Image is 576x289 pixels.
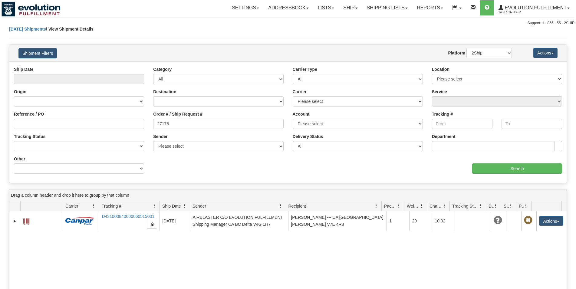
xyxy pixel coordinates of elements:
span: Delivery Status [489,203,494,209]
input: Search [472,163,562,174]
label: Ship Date [14,66,34,72]
span: 1488 / CA User [499,9,544,15]
label: Destination [153,89,176,95]
a: Pickup Status filter column settings [521,201,531,211]
label: Carrier Type [293,66,317,72]
button: Copy to clipboard [147,220,157,229]
a: Carrier filter column settings [89,201,99,211]
a: Expand [12,218,18,224]
a: D431000840000060515001 [102,214,154,219]
button: Shipment Filters [18,48,57,58]
span: Pickup Status [519,203,524,209]
button: Actions [539,216,563,226]
label: Delivery Status [293,133,323,140]
td: 1 [387,211,409,231]
label: Tracking Status [14,133,45,140]
label: Carrier [293,89,307,95]
a: Recipient filter column settings [371,201,381,211]
a: Sender filter column settings [275,201,286,211]
a: Tracking Status filter column settings [476,201,486,211]
a: Evolution Fulfillment 1488 / CA User [494,0,574,15]
label: Department [432,133,456,140]
a: Packages filter column settings [394,201,404,211]
span: Shipment Issues [504,203,509,209]
label: Category [153,66,172,72]
span: Tracking # [102,203,121,209]
span: Pickup Not Assigned [524,216,532,225]
label: Tracking # [432,111,453,117]
input: From [432,119,492,129]
span: Weight [407,203,420,209]
a: Label [23,216,29,225]
span: Evolution Fulfillment [503,5,567,10]
a: Delivery Status filter column settings [491,201,501,211]
label: Sender [153,133,167,140]
span: Unknown [494,216,502,225]
td: [PERSON_NAME] --- CA [GEOGRAPHIC_DATA][PERSON_NAME] V7E 4R8 [288,211,387,231]
td: 10.02 [432,211,455,231]
a: Ship Date filter column settings [179,201,190,211]
span: Sender [193,203,206,209]
label: Reference / PO [14,111,44,117]
label: Order # / Ship Request # [153,111,202,117]
span: Packages [384,203,397,209]
a: Lists [313,0,339,15]
span: Recipient [288,203,306,209]
label: Platform [448,50,465,56]
a: Charge filter column settings [439,201,449,211]
span: Ship Date [162,203,181,209]
button: Actions [533,48,558,58]
a: [DATE] Shipments [9,27,46,31]
label: Other [14,156,25,162]
div: Support: 1 - 855 - 55 - 2SHIP [2,21,574,26]
td: 29 [409,211,432,231]
label: Location [432,66,449,72]
label: Origin [14,89,26,95]
label: Account [293,111,310,117]
td: [DATE] [160,211,190,231]
a: Shipping lists [362,0,412,15]
a: Shipment Issues filter column settings [506,201,516,211]
a: Addressbook [264,0,313,15]
img: 14 - Canpar [65,217,94,225]
img: logo1488.jpg [2,2,61,17]
a: Tracking # filter column settings [149,201,160,211]
a: Weight filter column settings [416,201,427,211]
span: Carrier [65,203,78,209]
span: Tracking Status [452,203,479,209]
label: Service [432,89,447,95]
td: AIRBLASTER C/O EVOLUTION FULFILLMENT Shipping Manager CA BC Delta V4G 1H7 [190,211,288,231]
span: \ View Shipment Details [46,27,94,31]
a: Reports [412,0,448,15]
input: To [502,119,562,129]
a: Settings [227,0,264,15]
div: grid grouping header [9,189,567,201]
span: Charge [430,203,442,209]
iframe: chat widget [562,113,575,175]
a: Ship [339,0,362,15]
